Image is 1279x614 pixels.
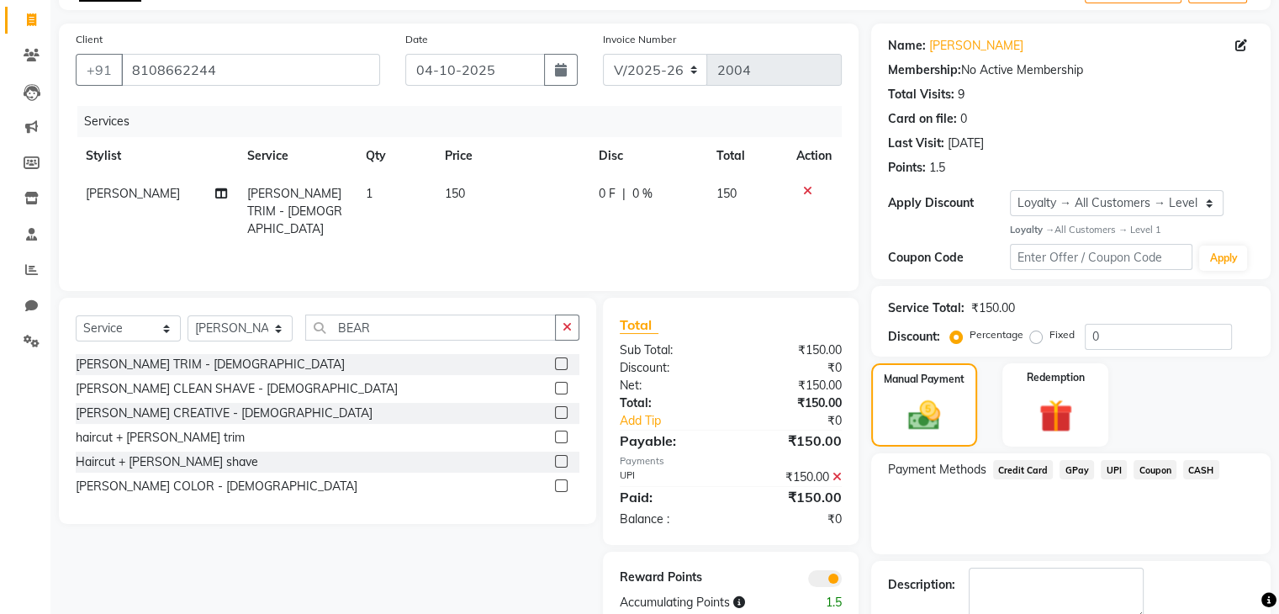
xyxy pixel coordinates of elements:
[970,327,1023,342] label: Percentage
[1199,246,1247,271] button: Apply
[607,594,792,611] div: Accumulating Points
[76,54,123,86] button: +91
[620,454,842,468] div: Payments
[1010,224,1054,236] strong: Loyalty →
[607,511,731,528] div: Balance :
[731,468,854,486] div: ₹150.00
[1010,244,1193,270] input: Enter Offer / Coupon Code
[632,185,653,203] span: 0 %
[888,86,954,103] div: Total Visits:
[716,186,737,201] span: 150
[888,299,965,317] div: Service Total:
[405,32,428,47] label: Date
[898,397,950,434] img: _cash.svg
[607,487,731,507] div: Paid:
[888,135,944,152] div: Last Visit:
[589,137,706,175] th: Disc
[76,137,237,175] th: Stylist
[607,468,731,486] div: UPI
[1027,370,1085,385] label: Redemption
[888,61,961,79] div: Membership:
[247,186,342,236] span: [PERSON_NAME] TRIM - [DEMOGRAPHIC_DATA]
[960,110,967,128] div: 0
[888,37,926,55] div: Name:
[366,186,373,201] span: 1
[948,135,984,152] div: [DATE]
[86,186,180,201] span: [PERSON_NAME]
[607,341,731,359] div: Sub Total:
[731,377,854,394] div: ₹150.00
[607,569,731,587] div: Reward Points
[731,359,854,377] div: ₹0
[958,86,965,103] div: 9
[603,32,676,47] label: Invoice Number
[751,412,854,430] div: ₹0
[888,159,926,177] div: Points:
[620,316,658,334] span: Total
[237,137,356,175] th: Service
[971,299,1015,317] div: ₹150.00
[731,394,854,412] div: ₹150.00
[888,61,1254,79] div: No Active Membership
[121,54,380,86] input: Search by Name/Mobile/Email/Code
[76,32,103,47] label: Client
[607,412,751,430] a: Add Tip
[884,372,965,387] label: Manual Payment
[1134,460,1176,479] span: Coupon
[599,185,616,203] span: 0 F
[305,315,556,341] input: Search or Scan
[993,460,1054,479] span: Credit Card
[76,453,258,471] div: Haircut + [PERSON_NAME] shave
[1049,327,1075,342] label: Fixed
[76,356,345,373] div: [PERSON_NAME] TRIM - [DEMOGRAPHIC_DATA]
[731,341,854,359] div: ₹150.00
[731,487,854,507] div: ₹150.00
[929,37,1023,55] a: [PERSON_NAME]
[1010,223,1254,237] div: All Customers → Level 1
[888,576,955,594] div: Description:
[76,380,398,398] div: [PERSON_NAME] CLEAN SHAVE - [DEMOGRAPHIC_DATA]
[76,405,373,422] div: [PERSON_NAME] CREATIVE - [DEMOGRAPHIC_DATA]
[888,194,1010,212] div: Apply Discount
[888,110,957,128] div: Card on file:
[76,478,357,495] div: [PERSON_NAME] COLOR - [DEMOGRAPHIC_DATA]
[607,359,731,377] div: Discount:
[792,594,854,611] div: 1.5
[888,461,986,479] span: Payment Methods
[77,106,854,137] div: Services
[888,249,1010,267] div: Coupon Code
[1101,460,1127,479] span: UPI
[435,137,589,175] th: Price
[1060,460,1094,479] span: GPay
[356,137,435,175] th: Qty
[445,186,465,201] span: 150
[607,394,731,412] div: Total:
[731,511,854,528] div: ₹0
[607,377,731,394] div: Net:
[929,159,945,177] div: 1.5
[706,137,786,175] th: Total
[731,431,854,451] div: ₹150.00
[1183,460,1219,479] span: CASH
[76,429,245,447] div: haircut + [PERSON_NAME] trim
[622,185,626,203] span: |
[607,431,731,451] div: Payable:
[888,328,940,346] div: Discount:
[1028,395,1083,437] img: _gift.svg
[786,137,842,175] th: Action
